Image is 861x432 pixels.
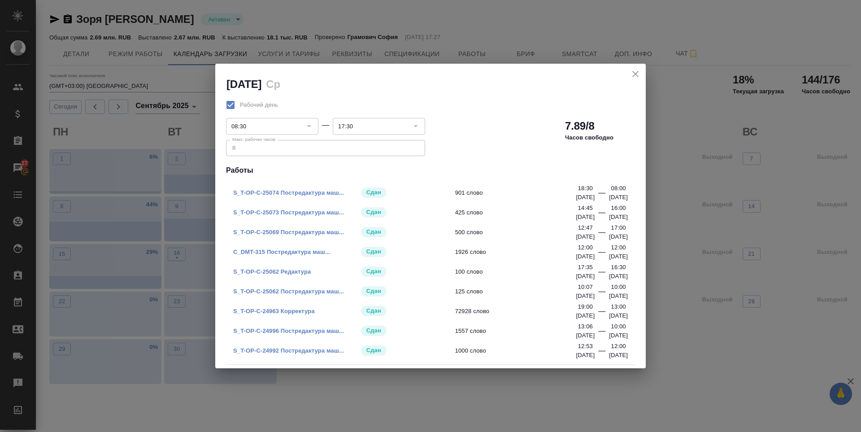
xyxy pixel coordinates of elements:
div: — [598,286,605,301]
span: 72928 слово [455,307,582,316]
span: 901 слово [455,188,582,197]
span: 425 слово [455,208,582,217]
div: — [322,120,329,131]
p: 17:00 [611,223,626,232]
a: S_T-OP-C-25069 Постредактура маш... [233,229,344,236]
a: S_T-OP-C-24992 Постредактура маш... [233,347,344,354]
p: [DATE] [576,272,595,281]
span: 125 слово [455,287,582,296]
p: 10:07 [578,283,593,292]
p: Сдан [366,267,381,276]
a: S_T-OP-C-25062 Редактура [233,268,311,275]
p: 17:35 [578,263,593,272]
p: [DATE] [576,351,595,360]
h4: Работы [226,165,635,176]
p: Часов свободно [565,133,613,142]
p: [DATE] [609,193,628,202]
div: — [598,227,605,241]
p: [DATE] [609,272,628,281]
p: [DATE] [609,331,628,340]
span: 1926 слово [455,248,582,257]
p: [DATE] [576,213,595,222]
p: [DATE] [609,213,628,222]
span: 1000 слово [455,346,582,355]
p: [DATE] [576,232,595,241]
a: C_DMT-315 Постредактура маш... [233,249,330,255]
p: [DATE] [576,331,595,340]
p: Сдан [366,247,381,256]
p: Сдан [366,287,381,296]
h2: [DATE] [226,78,261,90]
p: Сдан [366,208,381,217]
p: Сдан [366,346,381,355]
p: 12:00 [611,342,626,351]
p: [DATE] [576,193,595,202]
div: — [598,345,605,360]
a: S_T-OP-C-24996 Постредактура маш... [233,327,344,334]
div: — [598,207,605,222]
p: 13:00 [611,302,626,311]
p: [DATE] [609,311,628,320]
a: S_T-OP-C-25074 Постредактура маш... [233,189,344,196]
div: — [598,266,605,281]
p: Сдан [366,326,381,335]
p: [DATE] [609,351,628,360]
a: S_T-OP-C-25073 Постредактура маш... [233,209,344,216]
div: — [598,306,605,320]
p: 19:00 [578,302,593,311]
div: — [598,247,605,261]
p: 16:00 [611,204,626,213]
p: 14:45 [578,204,593,213]
h2: 7.89/8 [565,119,595,133]
span: 100 слово [455,267,582,276]
p: [DATE] [609,292,628,301]
p: Сдан [366,306,381,315]
a: S_T-OP-C-25062 Постредактура маш... [233,288,344,295]
p: 18:30 [578,184,593,193]
button: close [629,67,642,81]
h2: Ср [266,78,280,90]
div: — [598,326,605,340]
p: 12:00 [578,243,593,252]
p: [DATE] [576,292,595,301]
span: 1557 слово [455,327,582,336]
p: 12:53 [578,342,593,351]
p: [DATE] [576,252,595,261]
p: [DATE] [609,252,628,261]
div: — [598,188,605,202]
a: S_T-OP-C-24963 Корректура [233,308,315,314]
p: 10:00 [611,283,626,292]
p: 13:06 [578,322,593,331]
p: Сдан [366,227,381,236]
p: Сдан [366,188,381,197]
p: 12:00 [611,243,626,252]
p: 10:00 [611,322,626,331]
p: 16:30 [611,263,626,272]
span: Рабочий день [240,100,278,109]
p: [DATE] [576,311,595,320]
span: 500 слово [455,228,582,237]
p: [DATE] [609,232,628,241]
p: 08:00 [611,184,626,193]
p: 12:47 [578,223,593,232]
